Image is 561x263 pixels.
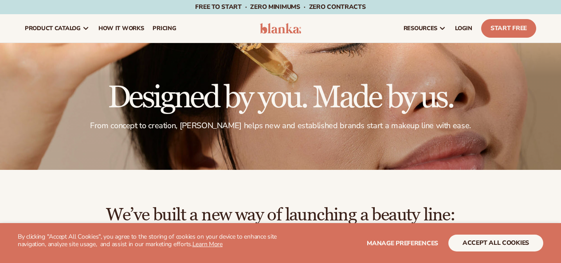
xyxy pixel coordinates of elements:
a: Start Free [481,19,536,38]
button: Manage preferences [367,235,438,251]
span: Manage preferences [367,239,438,247]
h1: Designed by you. Made by us. [25,82,536,114]
a: Learn More [192,240,223,248]
span: LOGIN [455,25,472,32]
a: How It Works [94,14,149,43]
button: accept all cookies [448,235,543,251]
h2: We’ve built a new way of launching a beauty line: [25,205,536,225]
span: How It Works [98,25,144,32]
span: resources [404,25,437,32]
span: Free to start · ZERO minimums · ZERO contracts [195,3,365,11]
a: pricing [148,14,180,43]
p: By clicking "Accept All Cookies", you agree to the storing of cookies on your device to enhance s... [18,233,281,248]
span: product catalog [25,25,81,32]
a: resources [399,14,451,43]
img: logo [260,23,302,34]
p: From concept to creation, [PERSON_NAME] helps new and established brands start a makeup line with... [25,121,536,131]
a: LOGIN [451,14,477,43]
span: pricing [153,25,176,32]
a: product catalog [20,14,94,43]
